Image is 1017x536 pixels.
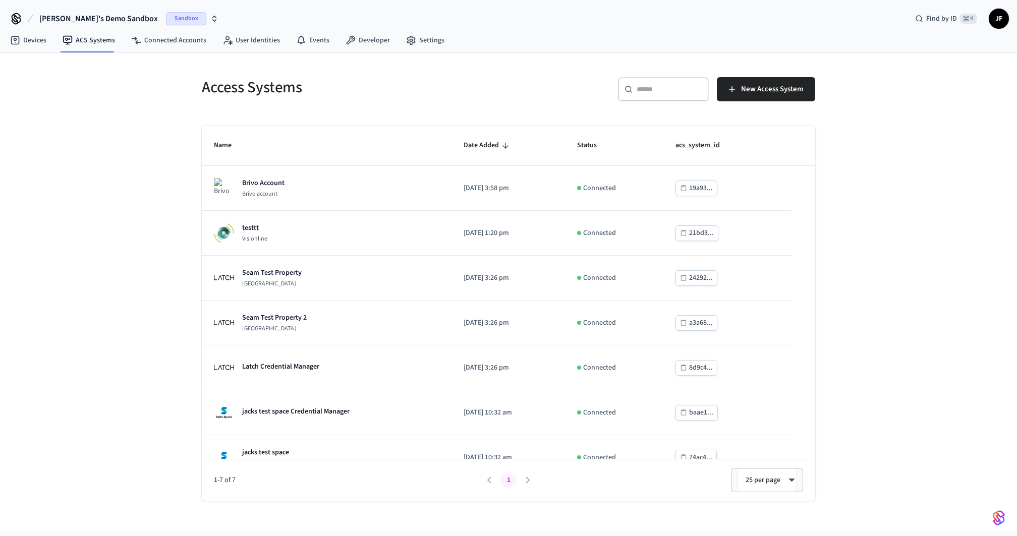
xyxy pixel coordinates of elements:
[39,13,158,25] span: [PERSON_NAME]'s Demo Sandbox
[583,228,616,239] p: Connected
[214,31,288,49] a: User Identities
[480,472,537,488] nav: pagination navigation
[202,77,502,98] h5: Access Systems
[583,318,616,328] p: Connected
[54,31,123,49] a: ACS Systems
[464,273,553,283] p: [DATE] 3:26 pm
[288,31,337,49] a: Events
[689,182,713,195] div: 19a93...
[960,14,977,24] span: ⌘ K
[675,450,717,465] button: 74ac4...
[583,183,616,194] p: Connected
[689,272,713,284] div: 24292...
[242,190,285,198] p: Brivo account
[993,510,1005,526] img: SeamLogoGradient.69752ec5.svg
[737,468,797,492] div: 25 per page
[214,223,234,243] img: Visionline Logo
[464,183,553,194] p: [DATE] 3:58 pm
[989,9,1009,29] button: JF
[242,235,267,243] p: Visionline
[242,313,307,323] p: Seam Test Property 2
[242,223,267,233] p: testtt
[675,138,733,153] span: acs_system_id
[583,273,616,283] p: Connected
[214,178,234,198] img: Brivo account Logo
[675,225,718,241] button: 21bd3...
[242,178,285,188] p: Brivo Account
[337,31,398,49] a: Developer
[214,447,234,467] img: Salto Space Logo
[741,83,803,96] span: New Access System
[202,126,815,480] table: sticky table
[675,360,717,376] button: 8d9c4...
[689,362,713,374] div: 8d9c4...
[464,452,553,463] p: [DATE] 10:32 am
[464,138,512,153] span: Date Added
[242,406,350,416] p: jacks test space Credential Manager
[500,472,517,488] button: page 1
[464,407,553,418] p: [DATE] 10:32 am
[242,447,289,457] p: jacks test space
[123,31,214,49] a: Connected Accounts
[583,407,616,418] p: Connected
[926,14,957,24] span: Find by ID
[214,475,480,486] span: 1-7 of 7
[214,402,234,423] img: Salto Space Logo
[717,77,815,101] button: New Access System
[214,313,234,333] img: Latch Building Logo
[214,268,234,288] img: Latch Building Logo
[689,451,712,464] div: 74ac4...
[675,405,718,421] button: baae1...
[2,31,54,49] a: Devices
[689,227,714,240] div: 21bd3...
[464,363,553,373] p: [DATE] 3:26 pm
[242,280,302,288] p: [GEOGRAPHIC_DATA]
[990,10,1008,28] span: JF
[242,362,319,372] p: Latch Credential Manager
[398,31,453,49] a: Settings
[583,452,616,463] p: Connected
[675,270,717,286] button: 24292...
[907,10,985,28] div: Find by ID⌘ K
[214,358,234,378] img: Latch Building Logo
[242,268,302,278] p: Seam Test Property
[166,12,206,25] span: Sandbox
[242,325,307,333] p: [GEOGRAPHIC_DATA]
[689,406,713,419] div: baae1...
[583,363,616,373] p: Connected
[675,315,717,331] button: a3a68...
[464,228,553,239] p: [DATE] 1:20 pm
[214,138,245,153] span: Name
[577,138,610,153] span: Status
[675,181,717,196] button: 19a93...
[689,317,713,329] div: a3a68...
[464,318,553,328] p: [DATE] 3:26 pm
